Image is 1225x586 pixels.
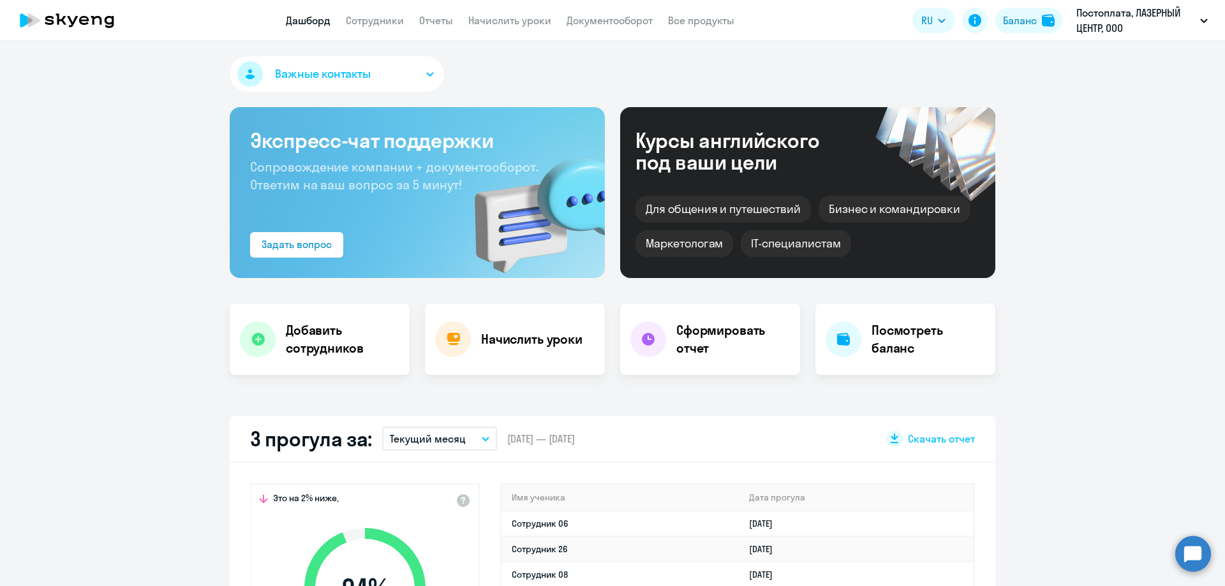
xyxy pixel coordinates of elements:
div: Маркетологам [635,230,733,257]
span: Это на 2% ниже, [273,492,339,508]
a: Начислить уроки [468,14,551,27]
p: Текущий месяц [390,431,466,446]
h3: Экспресс-чат поддержки [250,128,584,153]
img: bg-img [456,135,605,278]
p: Постоплата, ЛАЗЕРНЫЙ ЦЕНТР, ООО [1076,5,1195,36]
h4: Посмотреть баланс [872,321,985,357]
div: Курсы английского под ваши цели [635,129,854,173]
div: Для общения и путешествий [635,196,811,223]
div: Задать вопрос [262,237,332,252]
div: Баланс [1003,13,1037,28]
a: [DATE] [749,543,783,555]
button: Текущий месяц [382,427,497,451]
a: Все продукты [668,14,734,27]
a: Сотрудник 06 [512,518,568,529]
button: Балансbalance [995,8,1062,33]
button: RU [912,8,954,33]
span: [DATE] — [DATE] [507,432,575,446]
span: RU [921,13,933,28]
th: Имя ученика [501,485,739,511]
h4: Начислить уроки [481,330,583,348]
span: Важные контакты [275,66,371,82]
button: Задать вопрос [250,232,343,258]
a: Сотрудник 26 [512,543,568,555]
a: [DATE] [749,569,783,580]
a: Отчеты [419,14,453,27]
img: balance [1042,14,1055,27]
a: Сотрудники [346,14,404,27]
h2: 3 прогула за: [250,426,372,451]
button: Важные контакты [230,56,444,92]
a: [DATE] [749,518,783,529]
a: Сотрудник 08 [512,569,568,580]
button: Постоплата, ЛАЗЕРНЫЙ ЦЕНТР, ООО [1070,5,1214,36]
div: Бизнес и командировки [819,196,970,223]
th: Дата прогула [739,485,974,511]
div: IT-специалистам [741,230,850,257]
a: Документооборот [567,14,653,27]
span: Скачать отчет [908,432,975,446]
h4: Сформировать отчет [676,321,790,357]
a: Дашборд [286,14,330,27]
span: Сопровождение компании + документооборот. Ответим на ваш вопрос за 5 минут! [250,159,538,193]
h4: Добавить сотрудников [286,321,399,357]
